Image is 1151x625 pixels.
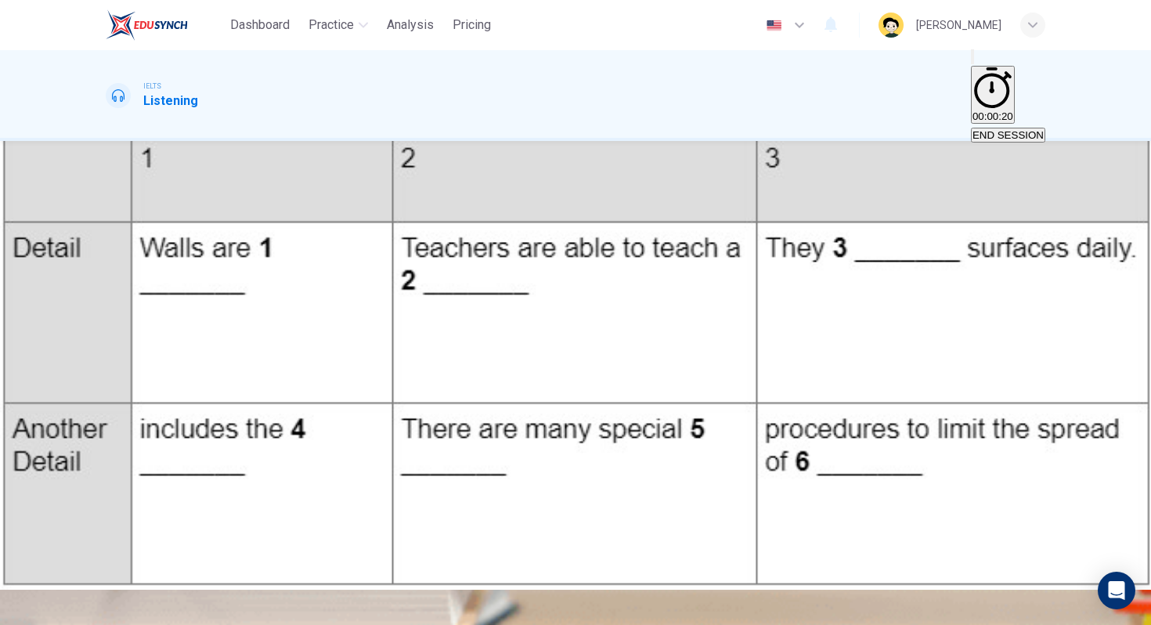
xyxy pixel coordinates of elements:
[308,16,354,34] span: Practice
[230,16,290,34] span: Dashboard
[972,110,1013,122] span: 00:00:20
[143,92,198,110] h1: Listening
[971,66,1045,125] div: Hide
[916,16,1001,34] div: [PERSON_NAME]
[764,20,784,31] img: en
[453,16,491,34] span: Pricing
[1098,572,1135,609] div: Open Intercom Messenger
[971,47,1045,66] div: Mute
[387,16,434,34] span: Analysis
[106,9,188,41] img: EduSynch logo
[143,81,161,92] span: IELTS
[972,129,1044,141] span: END SESSION
[879,13,904,38] img: Profile picture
